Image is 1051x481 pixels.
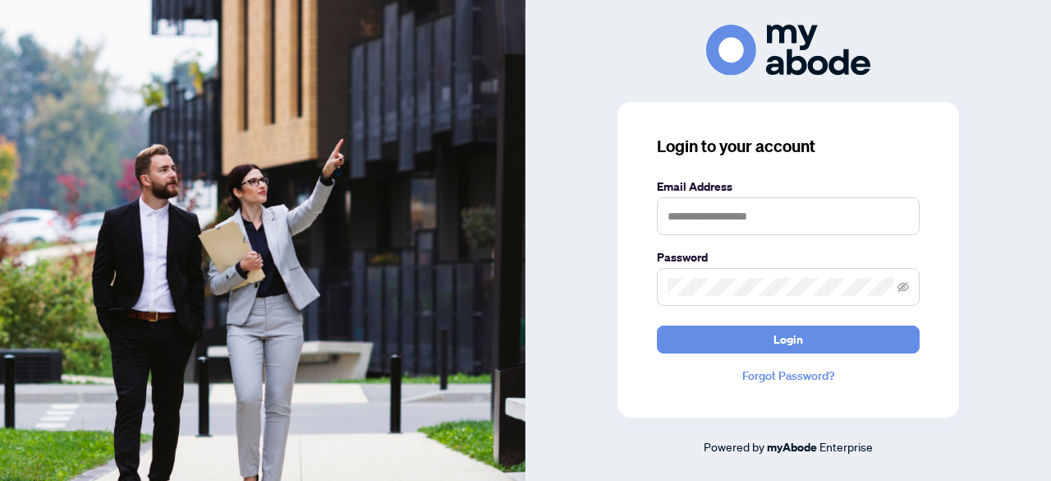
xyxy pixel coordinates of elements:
img: ma-logo [706,25,870,75]
label: Password [657,248,920,266]
h3: Login to your account [657,135,920,158]
span: Powered by [704,439,764,454]
span: Enterprise [819,439,873,454]
button: Login [657,326,920,354]
a: myAbode [767,438,817,456]
a: Forgot Password? [657,367,920,385]
label: Email Address [657,178,920,196]
span: Login [773,326,803,353]
span: eye-invisible [897,281,909,293]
